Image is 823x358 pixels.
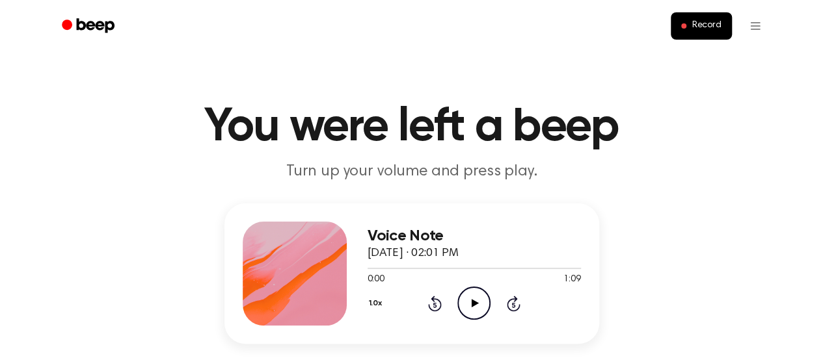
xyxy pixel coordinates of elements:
span: [DATE] · 02:01 PM [368,248,459,259]
button: Record [671,12,731,40]
p: Turn up your volume and press play. [162,161,662,183]
h3: Voice Note [368,227,581,245]
span: 0:00 [368,273,385,287]
span: Record [692,20,721,32]
a: Beep [53,14,126,39]
button: 1.0x [368,292,387,314]
button: Open menu [740,10,771,42]
span: 1:09 [563,273,580,287]
h1: You were left a beep [79,104,745,151]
